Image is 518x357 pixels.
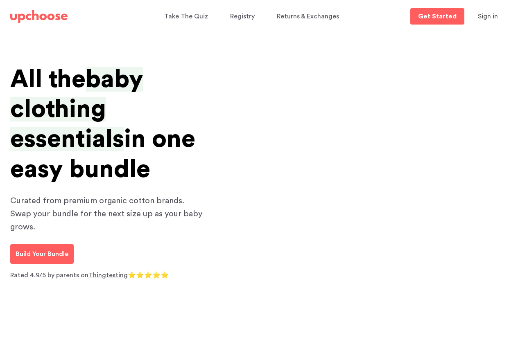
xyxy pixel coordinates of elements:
[10,244,74,264] a: Build Your Bundle
[410,8,464,25] a: Get Started
[230,9,257,25] a: Registry
[16,249,68,259] p: Build Your Bundle
[10,10,68,23] img: UpChoose
[478,13,498,20] span: Sign in
[164,13,208,20] span: Take The Quiz
[10,127,195,181] span: in one easy bundle
[418,13,457,20] p: Get Started
[10,8,68,25] a: UpChoose
[10,67,86,92] span: All the
[230,13,255,20] span: Registry
[277,9,342,25] a: Returns & Exchanges
[88,272,128,278] a: Thingtesting
[277,13,339,20] span: Returns & Exchanges
[10,194,207,234] p: Curated from premium organic cotton brands. Swap your bundle for the next size up as your baby gr...
[468,8,508,25] button: Sign in
[128,272,169,278] span: ⭐⭐⭐⭐⭐
[10,272,88,278] span: Rated 4.9/5 by parents on
[10,67,143,151] span: baby clothing essentials
[164,9,210,25] a: Take The Quiz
